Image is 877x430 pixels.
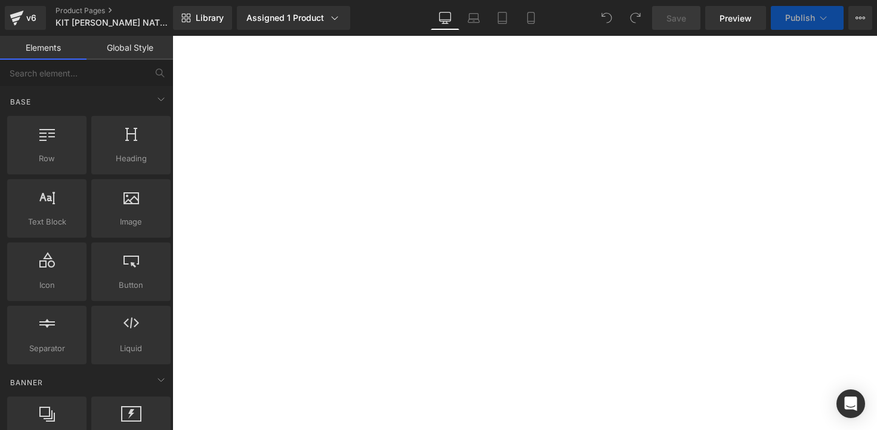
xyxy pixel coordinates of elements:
[459,6,488,30] a: Laptop
[24,10,39,26] div: v6
[488,6,517,30] a: Tablet
[771,6,844,30] button: Publish
[623,6,647,30] button: Redo
[11,152,83,165] span: Row
[196,13,224,23] span: Library
[705,6,766,30] a: Preview
[9,96,32,107] span: Base
[95,279,167,291] span: Button
[848,6,872,30] button: More
[246,12,341,24] div: Assigned 1 Product
[719,12,752,24] span: Preview
[5,6,46,30] a: v6
[55,6,193,16] a: Product Pages
[11,342,83,355] span: Separator
[785,13,815,23] span: Publish
[87,36,173,60] a: Global Style
[11,216,83,228] span: Text Block
[595,6,619,30] button: Undo
[431,6,459,30] a: Desktop
[666,12,686,24] span: Save
[9,377,44,388] span: Banner
[173,6,232,30] a: New Library
[836,389,865,418] div: Open Intercom Messenger
[95,152,167,165] span: Heading
[517,6,545,30] a: Mobile
[11,279,83,291] span: Icon
[95,342,167,355] span: Liquid
[55,18,170,27] span: KIT [PERSON_NAME] NATURAL V4
[95,216,167,228] span: Image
